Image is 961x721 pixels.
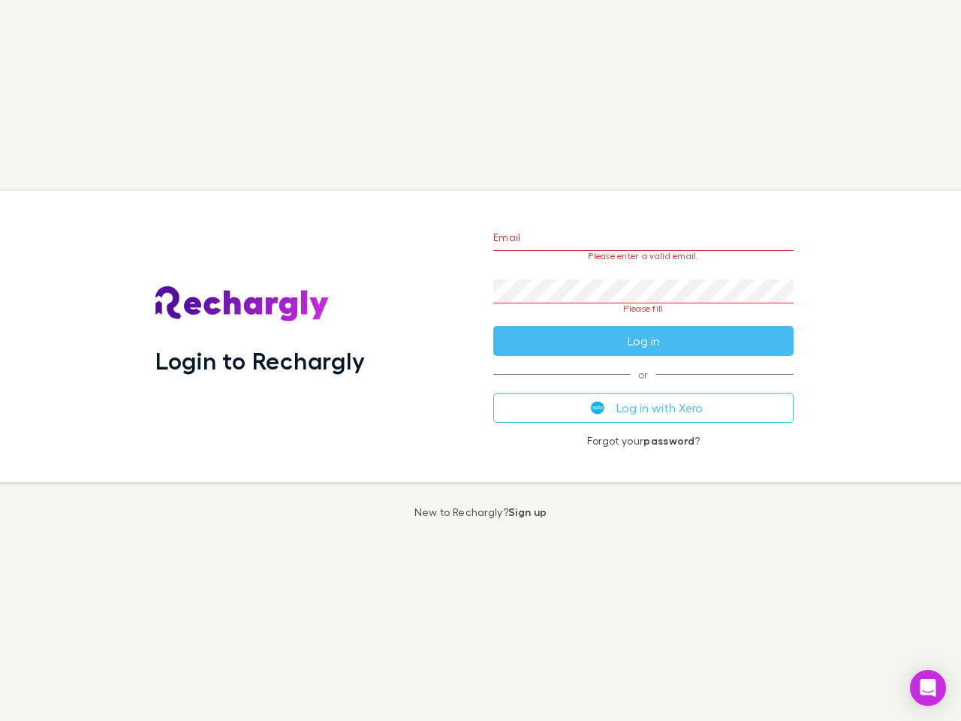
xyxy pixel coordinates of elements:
span: or [493,374,794,375]
button: Log in [493,326,794,356]
button: Log in with Xero [493,393,794,423]
p: Please enter a valid email. [493,251,794,261]
h1: Login to Rechargly [155,346,365,375]
div: Open Intercom Messenger [910,670,946,706]
img: Xero's logo [591,401,604,415]
p: New to Rechargly? [414,506,547,518]
p: Please fill [493,303,794,314]
img: Rechargly's Logo [155,286,330,322]
a: password [643,434,694,447]
p: Forgot your ? [493,435,794,447]
a: Sign up [508,505,547,518]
